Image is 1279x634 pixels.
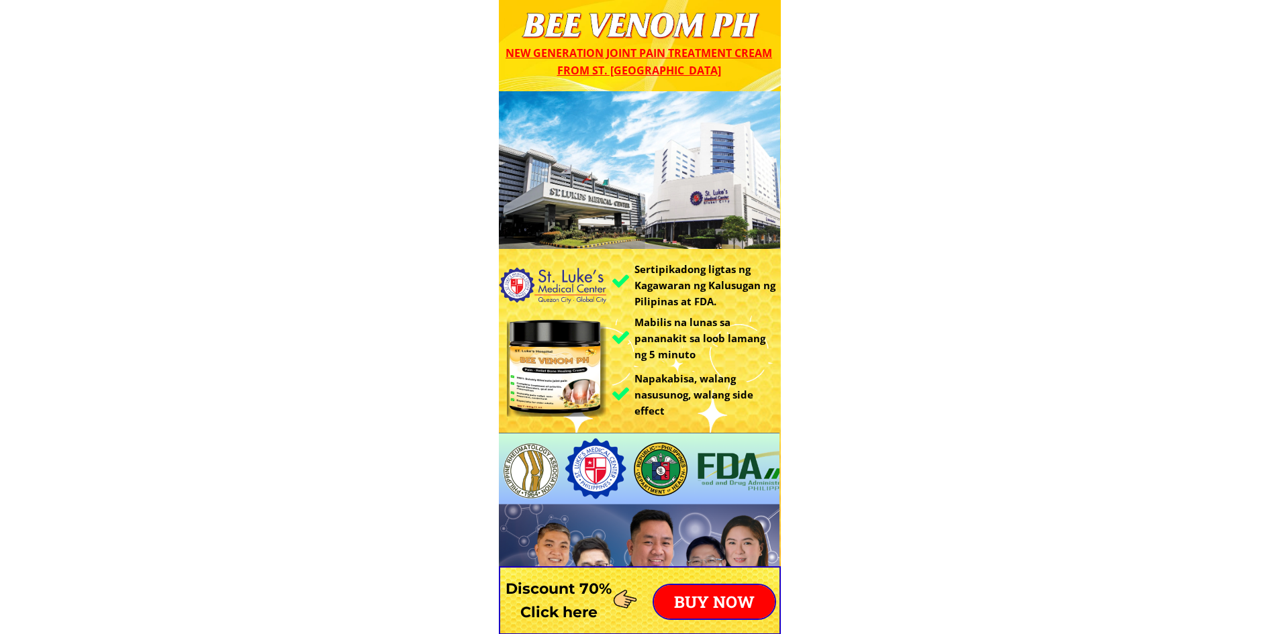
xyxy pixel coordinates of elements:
[506,46,772,78] span: New generation joint pain treatment cream from St. [GEOGRAPHIC_DATA]
[634,314,777,362] h3: Mabilis na lunas sa pananakit sa loob lamang ng 5 minuto
[499,577,619,624] h3: Discount 70% Click here
[634,261,784,309] h3: Sertipikadong ligtas ng Kagawaran ng Kalusugan ng Pilipinas at FDA.
[654,585,775,619] p: BUY NOW
[634,370,780,419] h3: Napakabisa, walang nasusunog, walang side effect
